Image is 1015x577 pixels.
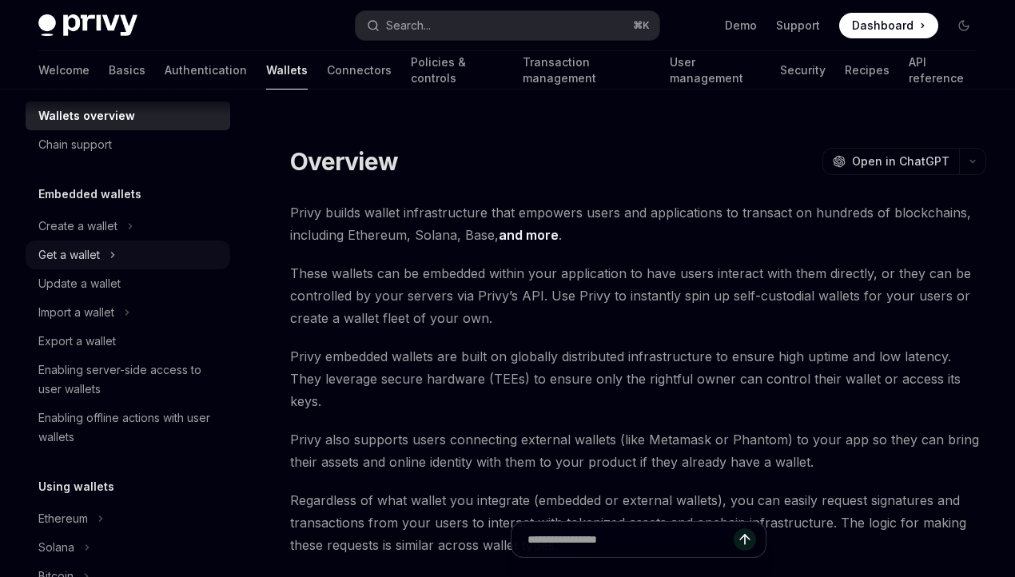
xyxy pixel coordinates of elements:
div: Enabling server-side access to user wallets [38,360,221,399]
span: Privy embedded wallets are built on globally distributed infrastructure to ensure high uptime and... [290,345,986,412]
a: Wallets [266,51,308,90]
a: Update a wallet [26,269,230,298]
a: Welcome [38,51,90,90]
a: Export a wallet [26,327,230,356]
div: Chain support [38,135,112,154]
a: Support [776,18,820,34]
button: Toggle dark mode [951,13,977,38]
span: These wallets can be embedded within your application to have users interact with them directly, ... [290,262,986,329]
a: Recipes [845,51,890,90]
img: dark logo [38,14,137,37]
div: Update a wallet [38,274,121,293]
div: Enabling offline actions with user wallets [38,408,221,447]
a: Authentication [165,51,247,90]
a: Demo [725,18,757,34]
button: Send message [734,528,756,551]
button: Toggle Create a wallet section [26,212,230,241]
a: Dashboard [839,13,938,38]
button: Toggle Get a wallet section [26,241,230,269]
a: Enabling offline actions with user wallets [26,404,230,452]
a: Policies & controls [411,51,504,90]
button: Toggle Ethereum section [26,504,230,533]
input: Ask a question... [527,522,734,557]
a: Wallets overview [26,101,230,130]
div: Ethereum [38,509,88,528]
div: Create a wallet [38,217,117,236]
div: Get a wallet [38,245,100,265]
span: Regardless of what wallet you integrate (embedded or external wallets), you can easily request si... [290,489,986,556]
h5: Using wallets [38,477,114,496]
h1: Overview [290,147,398,176]
span: Privy builds wallet infrastructure that empowers users and applications to transact on hundreds o... [290,201,986,246]
button: Toggle Solana section [26,533,230,562]
a: Chain support [26,130,230,159]
div: Import a wallet [38,303,114,322]
span: Dashboard [852,18,913,34]
a: Transaction management [523,51,651,90]
div: Wallets overview [38,106,135,125]
a: Basics [109,51,145,90]
a: Security [780,51,826,90]
a: and more [499,227,559,244]
h5: Embedded wallets [38,185,141,204]
button: Toggle Import a wallet section [26,298,230,327]
button: Open search [356,11,660,40]
a: User management [670,51,761,90]
button: Open in ChatGPT [822,148,959,175]
a: API reference [909,51,977,90]
div: Search... [386,16,431,35]
div: Solana [38,538,74,557]
span: ⌘ K [633,19,650,32]
a: Connectors [327,51,392,90]
span: Privy also supports users connecting external wallets (like Metamask or Phantom) to your app so t... [290,428,986,473]
span: Open in ChatGPT [852,153,949,169]
a: Enabling server-side access to user wallets [26,356,230,404]
div: Export a wallet [38,332,116,351]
